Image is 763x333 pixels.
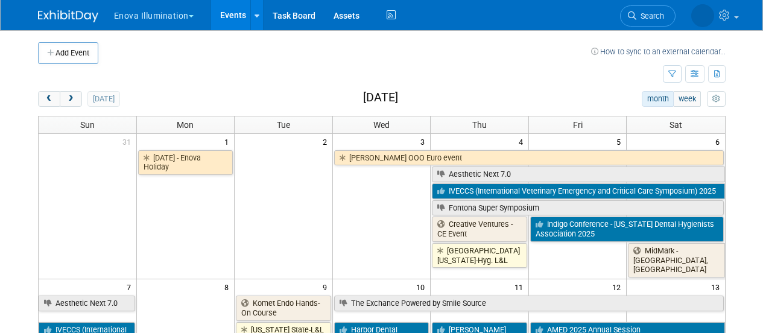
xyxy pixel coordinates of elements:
i: Personalize Calendar [712,95,720,103]
span: Sun [80,120,95,130]
a: [DATE] - Enova Holiday [138,150,233,175]
span: 2 [321,134,332,149]
a: The Exchance Powered by Smile Source [334,296,724,311]
a: [PERSON_NAME] OOO Euro event [334,150,724,166]
button: Add Event [38,42,98,64]
span: 6 [714,134,725,149]
span: 5 [615,134,626,149]
a: Creative Ventures - CE Event [432,217,527,241]
a: Komet Endo Hands-On Course [236,296,331,320]
span: 8 [223,279,234,294]
a: Search [620,5,676,27]
h2: [DATE] [363,91,398,104]
span: Tue [277,120,290,130]
span: Search [636,11,664,21]
a: How to sync to an external calendar... [591,47,726,56]
span: Sat [670,120,682,130]
button: [DATE] [87,91,119,107]
a: Indigo Conference - [US_STATE] Dental Hygienists Association 2025 [530,217,724,241]
button: prev [38,91,60,107]
button: next [60,91,82,107]
button: month [642,91,674,107]
span: 10 [415,279,430,294]
button: week [673,91,701,107]
img: ExhibitDay [38,10,98,22]
img: Sarah Swinick [691,4,714,27]
span: Fri [573,120,583,130]
span: 1 [223,134,234,149]
span: 31 [121,134,136,149]
span: 12 [611,279,626,294]
a: [GEOGRAPHIC_DATA][US_STATE]-Hyg. L&L [432,243,527,268]
a: IVECCS (International Veterinary Emergency and Critical Care Symposium) 2025 [432,183,724,199]
span: 4 [518,134,528,149]
span: Thu [472,120,487,130]
span: 11 [513,279,528,294]
a: Fontona Super Symposium [432,200,723,216]
a: Aesthetic Next 7.0 [39,296,135,311]
span: 13 [710,279,725,294]
a: MidMark - [GEOGRAPHIC_DATA], [GEOGRAPHIC_DATA] [628,243,724,277]
span: 9 [321,279,332,294]
span: 7 [125,279,136,294]
button: myCustomButton [707,91,725,107]
a: Aesthetic Next 7.0 [432,166,724,182]
span: 3 [419,134,430,149]
span: Mon [177,120,194,130]
span: Wed [373,120,390,130]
